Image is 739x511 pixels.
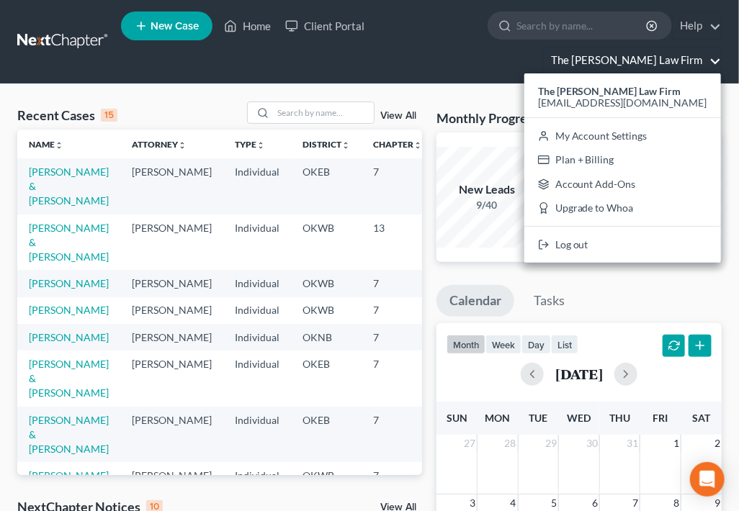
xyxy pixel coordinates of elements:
td: OKEB [291,351,362,406]
button: month [447,335,485,354]
a: Calendar [436,285,514,317]
td: 7 [362,297,434,324]
span: Sun [447,412,467,424]
strong: The [PERSON_NAME] Law Firm [538,85,681,97]
i: unfold_more [178,141,187,150]
a: [PERSON_NAME] & [PERSON_NAME] [29,414,109,455]
td: [PERSON_NAME] [120,297,223,324]
td: [PERSON_NAME] [120,158,223,214]
span: 28 [503,435,518,452]
a: My Account Settings [524,124,721,148]
span: Fri [653,412,668,424]
td: 7 [362,270,434,297]
a: [PERSON_NAME] & [PERSON_NAME] [29,469,109,510]
a: Client Portal [278,13,372,39]
td: Individual [223,407,291,462]
input: Search by name... [516,12,648,39]
div: Open Intercom Messenger [690,462,725,497]
span: 1 [672,435,681,452]
span: New Case [151,21,199,32]
td: Individual [223,214,291,270]
span: Tue [529,412,548,424]
a: [PERSON_NAME] & [PERSON_NAME] [29,166,109,207]
td: OKNB [291,324,362,351]
span: 31 [625,435,640,452]
div: New Leads [436,181,537,198]
a: Account Add-Ons [524,172,721,196]
div: Recent Cases [17,107,117,124]
a: View All [380,111,416,121]
a: Chapterunfold_more [373,139,422,150]
a: [PERSON_NAME] & [PERSON_NAME] [29,358,109,399]
a: Plan + Billing [524,148,721,172]
td: [PERSON_NAME] [120,407,223,462]
button: week [485,335,521,354]
a: Districtunfold_more [303,139,350,150]
button: list [551,335,578,354]
input: Search by name... [273,102,374,123]
a: Log out [524,232,721,257]
td: 7 [362,158,434,214]
td: OKWB [291,297,362,324]
span: Wed [568,412,591,424]
i: unfold_more [341,141,350,150]
span: 30 [585,435,599,452]
div: The [PERSON_NAME] Law Firm [524,73,721,263]
i: unfold_more [413,141,422,150]
span: 27 [462,435,477,452]
td: 13 [362,214,434,270]
td: Individual [223,324,291,351]
td: Individual [223,351,291,406]
span: 2 [713,435,722,452]
a: [PERSON_NAME] [29,331,109,343]
td: [PERSON_NAME] [120,351,223,406]
span: Mon [485,412,510,424]
span: Sat [692,412,710,424]
a: [PERSON_NAME] & [PERSON_NAME] [29,222,109,263]
a: Nameunfold_more [29,139,63,150]
td: 7 [362,407,434,462]
td: Individual [223,297,291,324]
td: OKEB [291,158,362,214]
td: Individual [223,158,291,214]
td: [PERSON_NAME] [120,270,223,297]
h2: [DATE] [555,366,603,381]
i: unfold_more [256,141,265,150]
span: Thu [609,412,630,424]
td: [PERSON_NAME] [120,214,223,270]
td: Individual [223,270,291,297]
td: 7 [362,324,434,351]
span: 29 [544,435,558,452]
a: Home [217,13,278,39]
td: [PERSON_NAME] [120,324,223,351]
a: Upgrade to Whoa [524,196,721,221]
td: 7 [362,351,434,406]
h3: Monthly Progress [436,109,539,127]
div: 9/40 [436,198,537,212]
a: Typeunfold_more [235,139,265,150]
i: unfold_more [55,141,63,150]
button: day [521,335,551,354]
a: The [PERSON_NAME] Law Firm [544,48,721,73]
div: 15 [101,109,117,122]
td: OKEB [291,407,362,462]
a: Attorneyunfold_more [132,139,187,150]
a: [PERSON_NAME] [29,304,109,316]
span: [EMAIL_ADDRESS][DOMAIN_NAME] [538,96,707,109]
a: Tasks [521,285,578,317]
td: OKWB [291,270,362,297]
td: OKWB [291,214,362,270]
a: [PERSON_NAME] [29,277,109,289]
a: Help [673,13,721,39]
